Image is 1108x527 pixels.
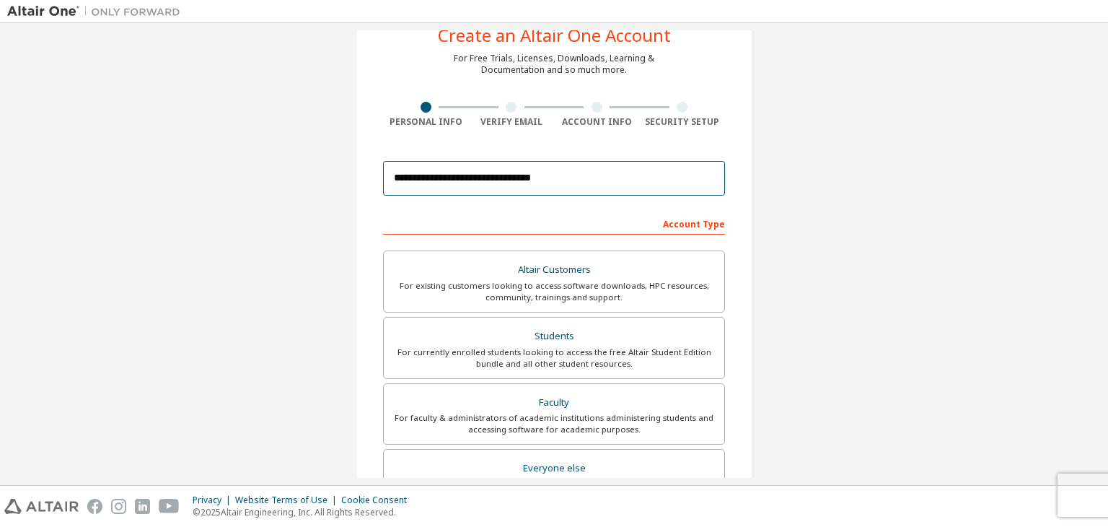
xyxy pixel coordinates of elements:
div: Privacy [193,495,235,506]
img: instagram.svg [111,499,126,514]
div: Cookie Consent [341,495,415,506]
div: For Free Trials, Licenses, Downloads, Learning & Documentation and so much more. [454,53,654,76]
div: For currently enrolled students looking to access the free Altair Student Edition bundle and all ... [392,347,716,370]
div: Account Info [554,116,640,128]
div: Faculty [392,393,716,413]
img: youtube.svg [159,499,180,514]
div: Verify Email [469,116,555,128]
img: altair_logo.svg [4,499,79,514]
div: For faculty & administrators of academic institutions administering students and accessing softwa... [392,412,716,435]
img: linkedin.svg [135,499,150,514]
div: Altair Customers [392,260,716,280]
div: Everyone else [392,458,716,479]
div: Account Type [383,212,725,235]
div: Personal Info [383,116,469,128]
div: Students [392,326,716,347]
p: © 2025 Altair Engineering, Inc. All Rights Reserved. [193,506,415,518]
img: Altair One [7,4,188,19]
div: Security Setup [640,116,726,128]
div: For existing customers looking to access software downloads, HPC resources, community, trainings ... [392,280,716,303]
div: Create an Altair One Account [438,27,671,44]
div: Website Terms of Use [235,495,341,506]
img: facebook.svg [87,499,102,514]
